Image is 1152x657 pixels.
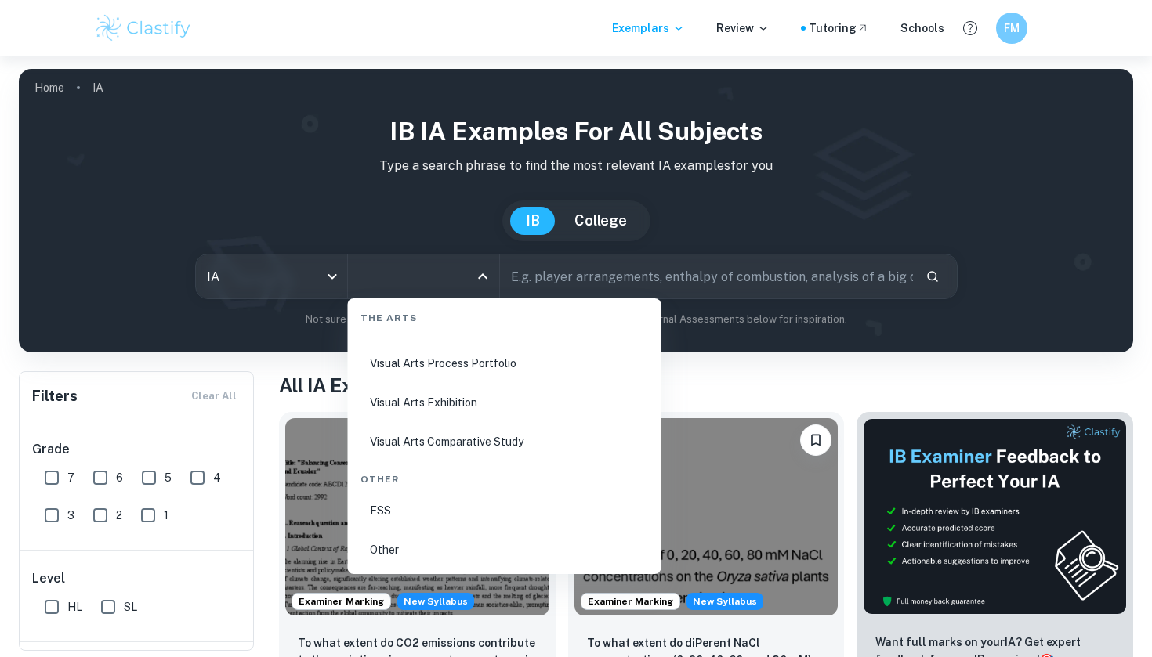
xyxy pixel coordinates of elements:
li: Visual Arts Process Portfolio [354,345,655,381]
a: Schools [900,20,944,37]
div: Other [354,460,655,493]
img: Thumbnail [863,418,1127,615]
img: profile cover [19,69,1133,352]
li: ESS [354,493,655,529]
input: E.g. player arrangements, enthalpy of combustion, analysis of a big city... [500,254,913,298]
div: Starting from the May 2026 session, the ESS IA requirements have changed. We created this exempla... [397,593,474,610]
span: 6 [116,469,123,486]
button: College [559,207,643,235]
a: Tutoring [809,20,869,37]
span: 2 [116,507,122,524]
div: IA [196,254,347,298]
span: 4 [213,469,221,486]
p: IA [92,79,103,96]
li: Visual Arts Exhibition [354,384,655,421]
span: Examiner Marking [292,594,390,608]
li: Other [354,532,655,568]
h6: Filters [32,385,78,407]
span: 1 [164,507,168,524]
div: The Arts [354,298,655,331]
img: ESS IA example thumbnail: To what extent do CO2 emissions contribu [285,418,549,615]
p: Review [716,20,770,37]
img: ESS IA example thumbnail: To what extent do diPerent NaCl concentr [574,418,839,615]
span: 5 [165,469,172,486]
button: FM [996,13,1027,44]
p: Not sure what to search for? You can always look through our example Internal Assessments below f... [31,312,1121,327]
span: New Syllabus [397,593,474,610]
button: Bookmark [800,424,831,456]
h6: Grade [32,440,242,459]
h6: FM [1003,20,1021,37]
button: Search [919,263,946,290]
span: 7 [67,469,74,486]
span: New Syllabus [686,593,763,610]
img: Clastify logo [93,13,193,44]
p: Type a search phrase to find the most relevant IA examples for you [31,157,1121,175]
div: Starting from the May 2026 session, the ESS IA requirements have changed. We created this exempla... [686,593,763,610]
a: Home [34,77,64,99]
h6: Level [32,569,242,588]
button: IB [510,207,556,235]
h1: IB IA examples for all subjects [31,113,1121,150]
p: Exemplars [612,20,685,37]
h1: All IA Examples [279,371,1133,399]
button: Close [472,265,494,287]
span: Examiner Marking [581,594,679,608]
span: 3 [67,507,74,524]
span: HL [67,598,82,615]
span: SL [124,598,137,615]
li: Visual Arts Comparative Study [354,424,655,460]
button: Help and Feedback [957,15,984,42]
